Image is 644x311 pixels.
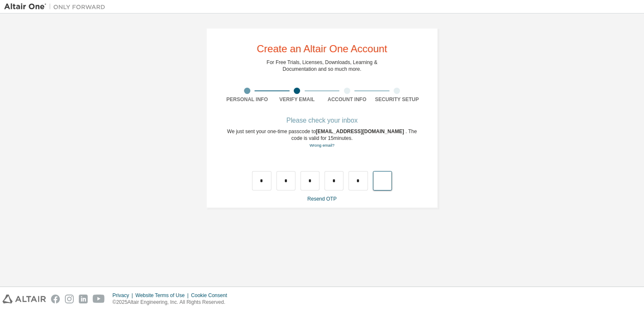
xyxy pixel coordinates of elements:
[4,3,110,11] img: Altair One
[113,299,232,306] p: © 2025 Altair Engineering, Inc. All Rights Reserved.
[3,295,46,303] img: altair_logo.svg
[309,143,334,147] a: Go back to the registration form
[191,292,232,299] div: Cookie Consent
[113,292,135,299] div: Privacy
[222,118,422,123] div: Please check your inbox
[135,292,191,299] div: Website Terms of Use
[307,196,336,202] a: Resend OTP
[257,44,387,54] div: Create an Altair One Account
[322,96,372,103] div: Account Info
[222,96,272,103] div: Personal Info
[51,295,60,303] img: facebook.svg
[93,295,105,303] img: youtube.svg
[65,295,74,303] img: instagram.svg
[79,295,88,303] img: linkedin.svg
[272,96,322,103] div: Verify Email
[267,59,378,72] div: For Free Trials, Licenses, Downloads, Learning & Documentation and so much more.
[222,128,422,149] div: We just sent your one-time passcode to . The code is valid for 15 minutes.
[372,96,422,103] div: Security Setup
[316,129,405,134] span: [EMAIL_ADDRESS][DOMAIN_NAME]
